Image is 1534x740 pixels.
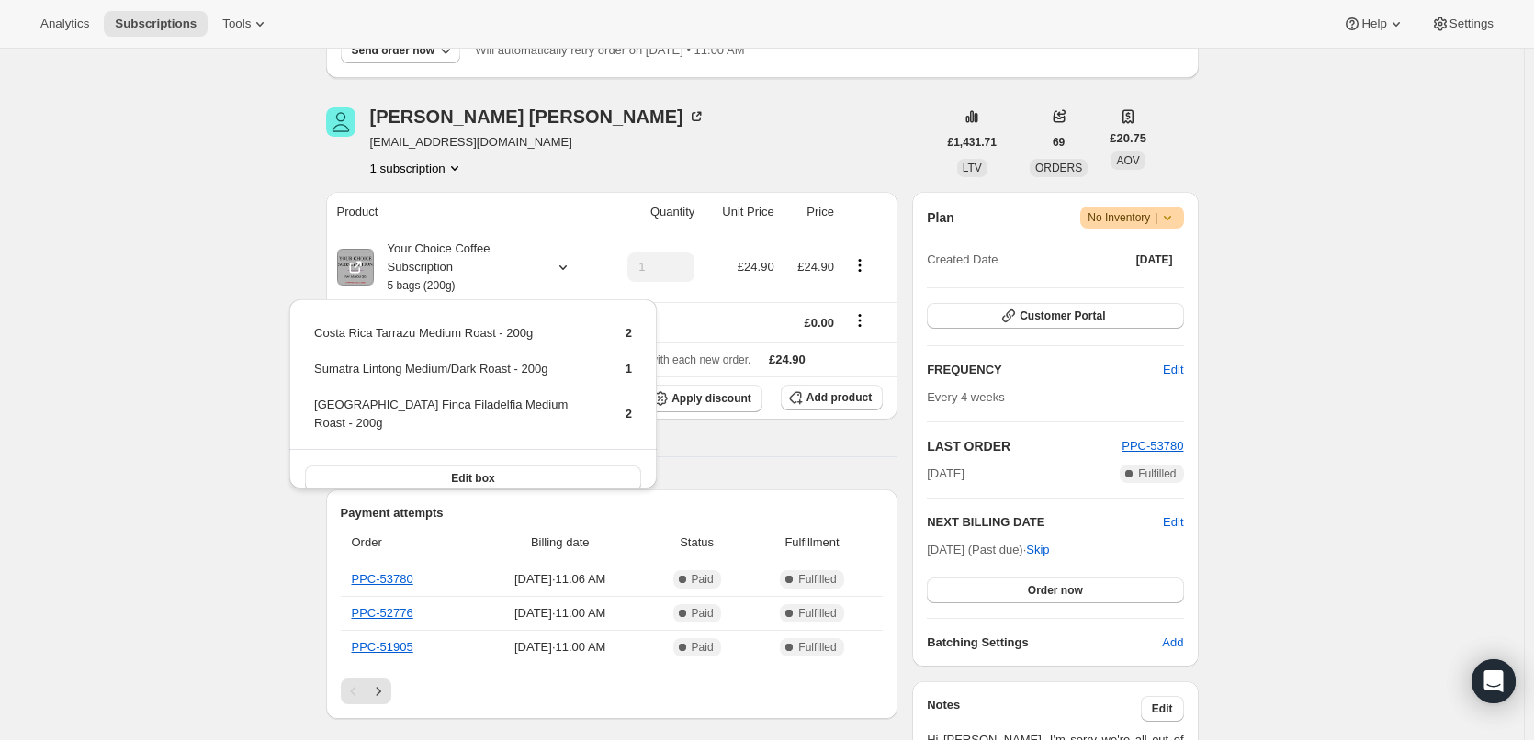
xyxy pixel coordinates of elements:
[313,323,594,357] td: Costa Rica Tarrazu Medium Roast - 200g
[1162,633,1183,652] span: Add
[692,572,714,587] span: Paid
[475,41,744,60] p: Will automatically retry order on [DATE] • 11:00 AM
[211,11,280,37] button: Tools
[337,249,374,286] img: product img
[341,504,884,522] h2: Payment attempts
[798,606,836,621] span: Fulfilled
[1020,308,1105,323] span: Customer Portal
[780,192,840,232] th: Price
[927,303,1183,329] button: Customer Portal
[1361,17,1386,31] span: Help
[374,240,539,295] div: Your Choice Coffee Subscription
[671,391,751,406] span: Apply discount
[341,678,884,704] nav: Pagination
[29,11,100,37] button: Analytics
[479,604,641,622] span: [DATE] · 11:00 AM
[769,353,806,366] span: £24.90
[1015,535,1060,565] button: Skip
[1141,696,1184,722] button: Edit
[352,640,413,654] a: PPC-51905
[700,192,779,232] th: Unit Price
[370,159,464,177] button: Product actions
[479,533,641,552] span: Billing date
[797,260,834,274] span: £24.90
[1332,11,1416,37] button: Help
[927,437,1122,455] h2: LAST ORDER
[1122,439,1183,453] a: PPC-53780
[1151,628,1194,657] button: Add
[927,390,1005,404] span: Every 4 weeks
[1163,361,1183,379] span: Edit
[948,135,997,150] span: £1,431.71
[370,133,705,151] span: [EMAIL_ADDRESS][DOMAIN_NAME]
[479,638,641,656] span: [DATE] · 11:00 AM
[806,390,872,405] span: Add product
[626,326,632,340] span: 2
[115,17,197,31] span: Subscriptions
[1155,210,1157,225] span: |
[40,17,89,31] span: Analytics
[341,522,474,563] th: Order
[1028,583,1083,598] span: Order now
[927,633,1162,652] h6: Batching Settings
[927,361,1163,379] h2: FREQUENCY
[752,533,872,552] span: Fulfillment
[352,572,413,586] a: PPC-53780
[738,260,774,274] span: £24.90
[313,359,594,393] td: Sumatra Lintong Medium/Dark Roast - 200g
[1152,355,1194,385] button: Edit
[798,572,836,587] span: Fulfilled
[798,640,836,655] span: Fulfilled
[1088,208,1176,227] span: No Inventory
[104,11,208,37] button: Subscriptions
[326,192,603,232] th: Product
[1110,129,1146,148] span: £20.75
[927,577,1183,603] button: Order now
[626,362,632,376] span: 1
[927,251,998,269] span: Created Date
[352,606,413,620] a: PPC-52776
[927,208,954,227] h2: Plan
[927,513,1163,532] h2: NEXT BILLING DATE
[692,606,714,621] span: Paid
[1125,247,1184,273] button: [DATE]
[1138,466,1176,481] span: Fulfilled
[1122,437,1183,455] button: PPC-53780
[652,533,741,552] span: Status
[804,316,834,330] span: £0.00
[370,107,705,126] div: [PERSON_NAME] [PERSON_NAME]
[479,570,641,589] span: [DATE] · 11:06 AM
[937,129,1008,155] button: £1,431.71
[1420,11,1505,37] button: Settings
[305,465,641,491] button: Edit box
[927,696,1141,722] h3: Notes
[845,310,874,331] button: Shipping actions
[1472,659,1516,703] div: Open Intercom Messenger
[1053,135,1065,150] span: 69
[963,162,982,174] span: LTV
[927,543,1049,556] span: [DATE] (Past due) ·
[646,385,762,412] button: Apply discount
[1152,701,1173,716] span: Edit
[845,255,874,275] button: Product actions
[1035,162,1082,174] span: ORDERS
[1042,129,1076,155] button: 69
[352,43,435,58] div: Send order now
[326,107,355,137] span: Matthew Dunsmore
[313,395,594,447] td: [GEOGRAPHIC_DATA] Finca Filadelfia Medium Roast - 200g
[692,640,714,655] span: Paid
[781,385,883,410] button: Add product
[222,17,251,31] span: Tools
[341,38,461,63] button: Send order now
[1163,513,1183,532] button: Edit
[626,407,632,420] span: 2
[366,678,391,704] button: Next
[1026,541,1049,559] span: Skip
[1136,252,1173,267] span: [DATE]
[1449,17,1494,31] span: Settings
[927,465,964,483] span: [DATE]
[602,192,700,232] th: Quantity
[1116,154,1139,167] span: AOV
